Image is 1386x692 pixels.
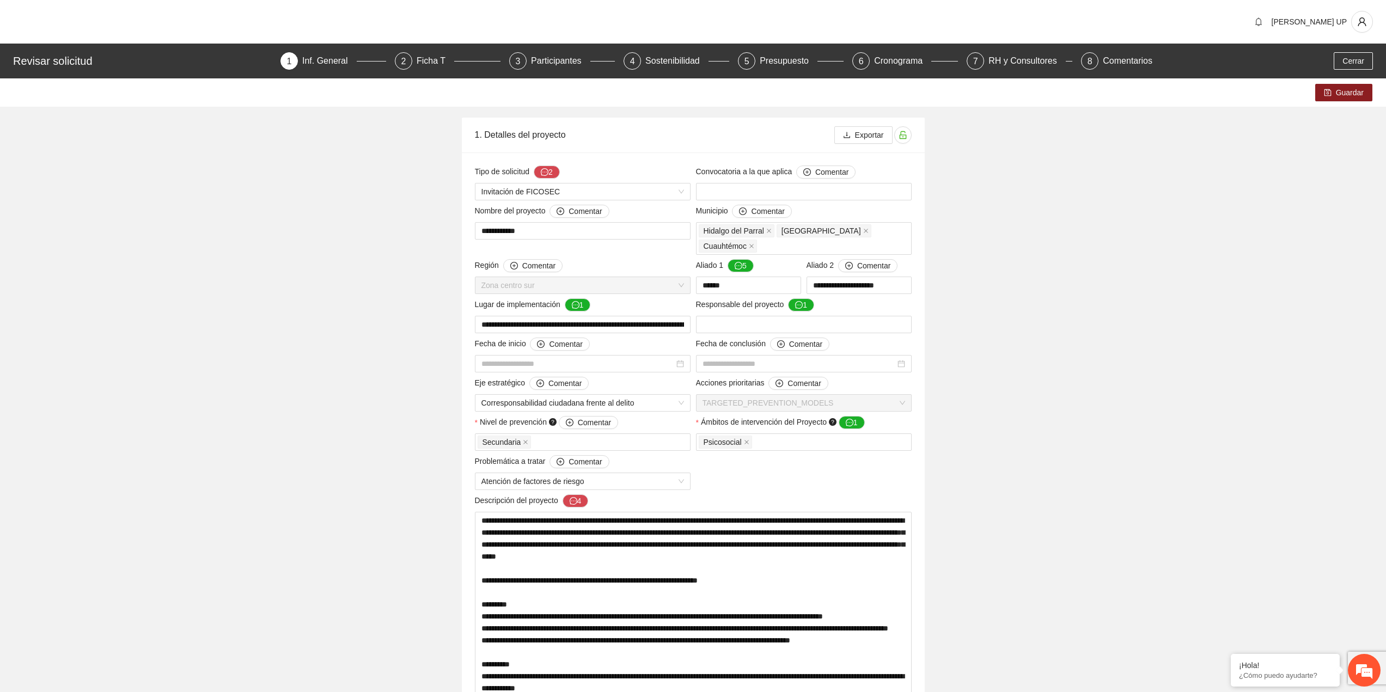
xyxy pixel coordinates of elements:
span: 7 [973,57,978,66]
span: close [744,439,749,445]
span: close [749,243,754,249]
div: Revisar solicitud [13,52,274,70]
div: Ficha T [417,52,454,70]
span: Convocatoria a la que aplica [696,166,856,179]
span: Comentar [787,377,821,389]
button: Acciones prioritarias [768,377,828,390]
div: 8Comentarios [1081,52,1152,70]
span: Fecha de inicio [475,338,590,351]
span: Aliado 1 [696,259,754,272]
button: Aliado 2 [838,259,897,272]
span: Fecha de conclusión [696,338,830,351]
span: save [1324,89,1332,97]
span: close [766,228,772,234]
span: Secundaria [478,436,532,449]
span: Lugar de implementación [475,298,591,311]
span: Problemática a tratar [475,455,609,468]
div: 4Sostenibilidad [624,52,729,70]
span: Psicosocial [704,436,742,448]
span: Responsable del proyecto [696,298,814,311]
button: Cerrar [1334,52,1373,70]
div: 2Ficha T [395,52,500,70]
span: 6 [859,57,864,66]
button: Responsable del proyecto [788,298,814,311]
button: Convocatoria a la que aplica [796,166,856,179]
span: Comentar [578,417,611,428]
button: Descripción del proyecto [563,494,589,507]
span: 2 [401,57,406,66]
button: user [1351,11,1373,33]
div: Presupuesto [760,52,817,70]
span: Corresponsabilidad ciudadana frente al delito [481,395,684,411]
div: 1. Detalles del proyecto [475,119,834,150]
span: Nivel de prevención [480,416,618,429]
span: plus-circle [803,168,811,177]
div: Sostenibilidad [645,52,709,70]
button: Nombre del proyecto [549,205,609,218]
span: [PERSON_NAME] UP [1272,17,1347,26]
button: Problemática a tratar [549,455,609,468]
span: Atención de factores de riesgo [481,473,684,489]
span: Eje estratégico [475,377,589,390]
div: 1Inf. General [280,52,386,70]
div: RH y Consultores [988,52,1065,70]
div: Participantes [531,52,590,70]
div: Cronograma [874,52,931,70]
span: Descripción del proyecto [475,494,589,507]
span: message [735,262,742,271]
button: Nivel de prevención question-circle [559,416,618,429]
span: unlock [895,131,911,139]
span: 3 [516,57,521,66]
span: message [572,301,579,310]
button: saveGuardar [1315,84,1372,101]
span: Tipo de solicitud [475,166,560,179]
span: Cuauhtémoc [699,240,757,253]
span: close [863,228,869,234]
span: Aliado 2 [807,259,898,272]
span: close [523,439,528,445]
button: Aliado 1 [728,259,754,272]
button: Fecha de inicio [530,338,589,351]
p: ¿Cómo puedo ayudarte? [1239,671,1332,679]
span: Comentar [789,338,822,350]
span: question-circle [829,418,837,426]
span: Secundaria [483,436,521,448]
span: Zona centro sur [481,277,684,293]
span: Comentar [569,456,602,468]
span: Exportar [855,129,884,141]
div: ¡Hola! [1239,661,1332,670]
span: plus-circle [557,458,564,467]
span: message [846,419,853,427]
span: plus-circle [510,262,518,271]
span: download [843,131,851,140]
span: Región [475,259,563,272]
button: Municipio [732,205,791,218]
div: 6Cronograma [852,52,958,70]
span: plus-circle [739,207,747,216]
button: Lugar de implementación [565,298,591,311]
span: Psicosocial [699,436,752,449]
button: Eje estratégico [529,377,589,390]
button: downloadExportar [834,126,893,144]
span: question-circle [549,418,557,426]
button: Ámbitos de intervención del Proyecto question-circle [839,416,865,429]
span: Cerrar [1342,55,1364,67]
span: Comentar [549,338,582,350]
span: Cuauhtémoc [704,240,747,252]
span: plus-circle [566,419,573,427]
span: plus-circle [777,340,785,349]
span: Comentar [569,205,602,217]
span: Municipio [696,205,792,218]
span: bell [1250,17,1267,26]
span: 5 [744,57,749,66]
span: Ámbitos de intervención del Proyecto [701,416,865,429]
span: plus-circle [536,379,544,388]
span: 1 [287,57,292,66]
span: 4 [630,57,635,66]
span: Comentar [815,166,848,178]
span: Hidalgo del Parral [704,225,764,237]
span: Acciones prioritarias [696,377,828,390]
button: Región [503,259,563,272]
div: 7RH y Consultores [967,52,1072,70]
span: Invitación de FICOSEC [481,183,684,200]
